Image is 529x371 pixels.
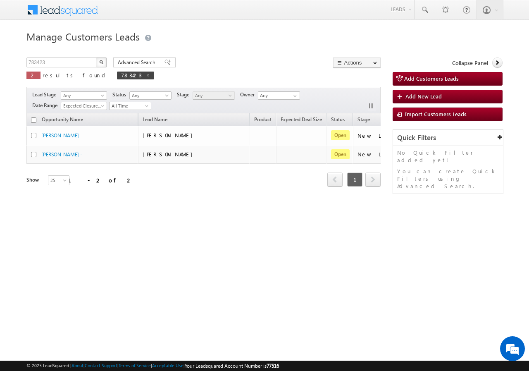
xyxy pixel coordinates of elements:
span: Status [112,91,129,98]
a: All Time [109,102,151,110]
span: next [365,172,381,187]
div: New Lead [357,132,399,139]
a: Expected Deal Size [276,115,326,126]
span: Stage [357,116,370,122]
a: Status [327,115,349,126]
input: Type to Search [258,91,300,100]
span: Product [254,116,272,122]
img: Search [99,60,103,64]
div: New Lead [357,151,399,158]
span: 77516 [267,363,279,369]
span: [PERSON_NAME] [143,151,197,158]
a: Terms of Service [119,363,151,368]
a: Show All Items [289,92,299,100]
span: results found [43,72,108,79]
a: 25 [48,175,69,185]
p: No Quick Filter added yet! [397,149,499,164]
span: prev [327,172,343,187]
span: 783423 [121,72,142,79]
span: [PERSON_NAME] [143,132,197,139]
span: Expected Deal Size [281,116,322,122]
div: 1 - 2 of 2 [68,175,133,185]
span: Opportunity Name [42,116,83,122]
span: Import Customers Leads [405,110,467,117]
span: Stage [177,91,193,98]
span: Your Leadsquared Account Number is [185,363,279,369]
span: Any [61,92,104,99]
a: Stage [353,115,374,126]
a: Opportunity Name [38,115,87,126]
span: 1 [347,172,362,187]
span: © 2025 LeadSquared | | | | | [26,362,279,370]
span: Advanced Search [118,59,158,66]
span: 2 [31,72,36,79]
span: Any [130,92,169,99]
a: About [71,363,83,368]
span: Collapse Panel [452,59,488,67]
span: Lead Name [138,115,172,126]
input: Check all records [31,117,36,123]
a: Any [129,91,172,100]
span: Add New Lead [405,93,442,100]
a: Contact Support [85,363,117,368]
span: Date Range [32,102,61,109]
a: prev [327,173,343,187]
span: Any [193,92,232,99]
span: Open [331,149,350,159]
a: Any [193,91,235,100]
a: next [365,173,381,187]
span: Open [331,130,350,140]
a: Acceptable Use [152,363,183,368]
p: You can create Quick Filters using Advanced Search. [397,168,499,190]
button: Actions [333,57,381,68]
span: All Time [110,102,149,110]
a: Any [61,91,107,100]
span: Owner [240,91,258,98]
span: Lead Stage [32,91,60,98]
a: [PERSON_NAME] - [41,151,82,158]
a: [PERSON_NAME] [41,132,79,139]
span: Expected Closure Date [61,102,104,110]
a: Expected Closure Date [61,102,107,110]
div: Show [26,176,41,184]
span: 25 [48,177,70,184]
div: Quick Filters [393,130,503,146]
span: Add Customers Leads [404,75,459,82]
span: Manage Customers Leads [26,30,140,43]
